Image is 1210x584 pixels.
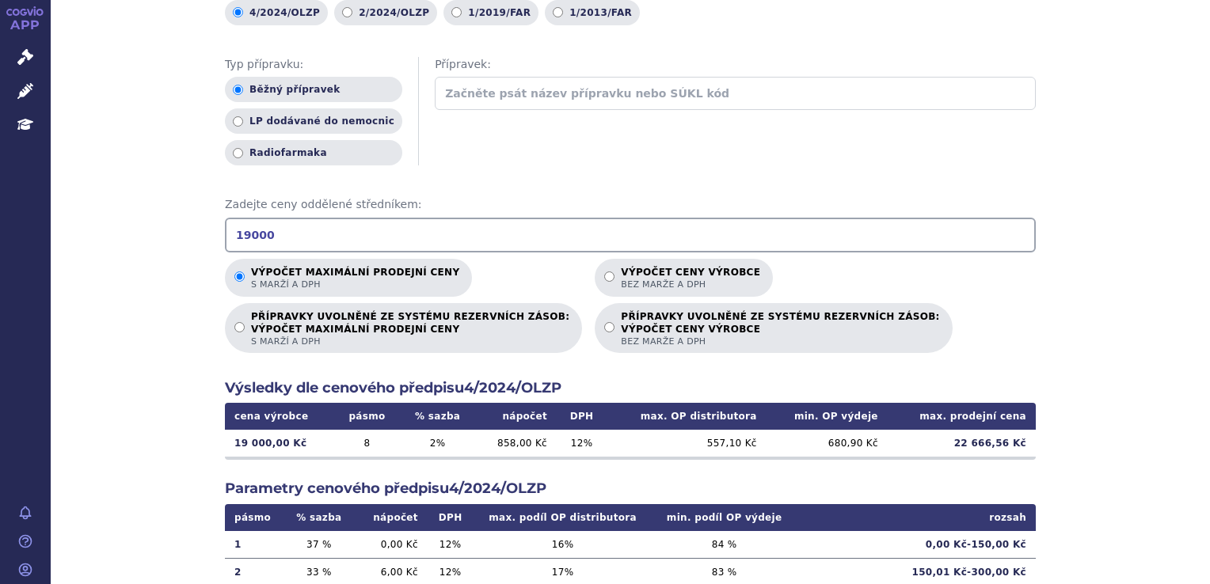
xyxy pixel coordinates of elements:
th: cena výrobce [225,403,334,430]
input: Výpočet maximální prodejní cenys marží a DPH [234,271,245,282]
input: PŘÍPRAVKY UVOLNĚNÉ ZE SYSTÉMU REZERVNÍCH ZÁSOB:VÝPOČET MAXIMÁLNÍ PRODEJNÍ CENYs marží a DPH [234,322,245,332]
td: 84 % [653,531,797,559]
th: max. OP distributora [607,403,766,430]
input: 4/2024/OLZP [233,7,243,17]
td: 1 [225,531,284,559]
td: 16 % [473,531,652,559]
th: nápočet [353,504,427,531]
span: s marží a DPH [251,279,459,290]
input: Zadejte ceny oddělené středníkem [225,218,1036,252]
h2: Parametry cenového předpisu 4/2024/OLZP [225,479,1036,499]
span: Typ přípravku: [225,57,402,73]
td: 0,00 Kč - 150,00 Kč [797,531,1036,559]
td: 557,10 Kč [607,430,766,457]
td: 8 [334,430,400,457]
td: 12 % [428,531,474,559]
strong: VÝPOČET MAXIMÁLNÍ PRODEJNÍ CENY [251,323,569,336]
p: Výpočet maximální prodejní ceny [251,267,459,290]
span: bez marže a DPH [621,279,760,290]
input: LP dodávané do nemocnic [233,116,243,127]
th: pásmo [225,504,284,531]
td: 12 % [557,430,607,457]
label: LP dodávané do nemocnic [225,108,402,134]
th: % sazba [400,403,476,430]
th: nápočet [476,403,557,430]
span: s marží a DPH [251,336,569,347]
span: Zadejte ceny oddělené středníkem: [225,197,1036,213]
th: min. podíl OP výdeje [653,504,797,531]
th: min. OP výdeje [767,403,888,430]
th: max. prodejní cena [888,403,1036,430]
p: PŘÍPRAVKY UVOLNĚNÉ ZE SYSTÉMU REZERVNÍCH ZÁSOB: [251,311,569,347]
th: % sazba [284,504,353,531]
td: 0,00 Kč [353,531,427,559]
td: 19 000,00 Kč [225,430,334,457]
input: Běžný přípravek [233,85,243,95]
td: 680,90 Kč [767,430,888,457]
input: 2/2024/OLZP [342,7,352,17]
input: PŘÍPRAVKY UVOLNĚNÉ ZE SYSTÉMU REZERVNÍCH ZÁSOB:VÝPOČET CENY VÝROBCEbez marže a DPH [604,322,615,332]
input: Radiofarmaka [233,148,243,158]
input: Začněte psát název přípravku nebo SÚKL kód [435,77,1036,110]
th: pásmo [334,403,400,430]
td: 37 % [284,531,353,559]
input: 1/2019/FAR [451,7,462,17]
th: DPH [428,504,474,531]
span: Přípravek: [435,57,1036,73]
td: 22 666,56 Kč [888,430,1036,457]
td: 858,00 Kč [476,430,557,457]
th: DPH [557,403,607,430]
h2: Výsledky dle cenového předpisu 4/2024/OLZP [225,378,1036,398]
input: Výpočet ceny výrobcebez marže a DPH [604,271,615,282]
strong: VÝPOČET CENY VÝROBCE [621,323,939,336]
p: PŘÍPRAVKY UVOLNĚNÉ ZE SYSTÉMU REZERVNÍCH ZÁSOB: [621,311,939,347]
th: rozsah [797,504,1036,531]
p: Výpočet ceny výrobce [621,267,760,290]
input: 1/2013/FAR [553,7,563,17]
td: 2 % [400,430,476,457]
span: bez marže a DPH [621,336,939,347]
label: Běžný přípravek [225,77,402,102]
label: Radiofarmaka [225,140,402,165]
th: max. podíl OP distributora [473,504,652,531]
